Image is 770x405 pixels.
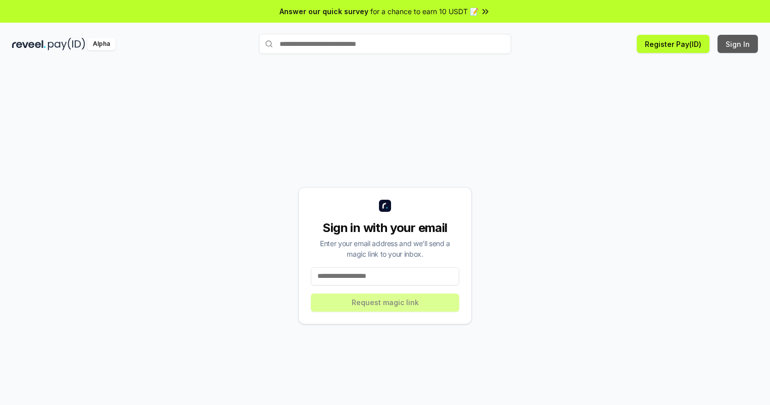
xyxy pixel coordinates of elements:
[87,38,116,50] div: Alpha
[311,220,459,236] div: Sign in with your email
[637,35,709,53] button: Register Pay(ID)
[379,200,391,212] img: logo_small
[718,35,758,53] button: Sign In
[12,38,46,50] img: reveel_dark
[370,6,478,17] span: for a chance to earn 10 USDT 📝
[311,238,459,259] div: Enter your email address and we’ll send a magic link to your inbox.
[280,6,368,17] span: Answer our quick survey
[48,38,85,50] img: pay_id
